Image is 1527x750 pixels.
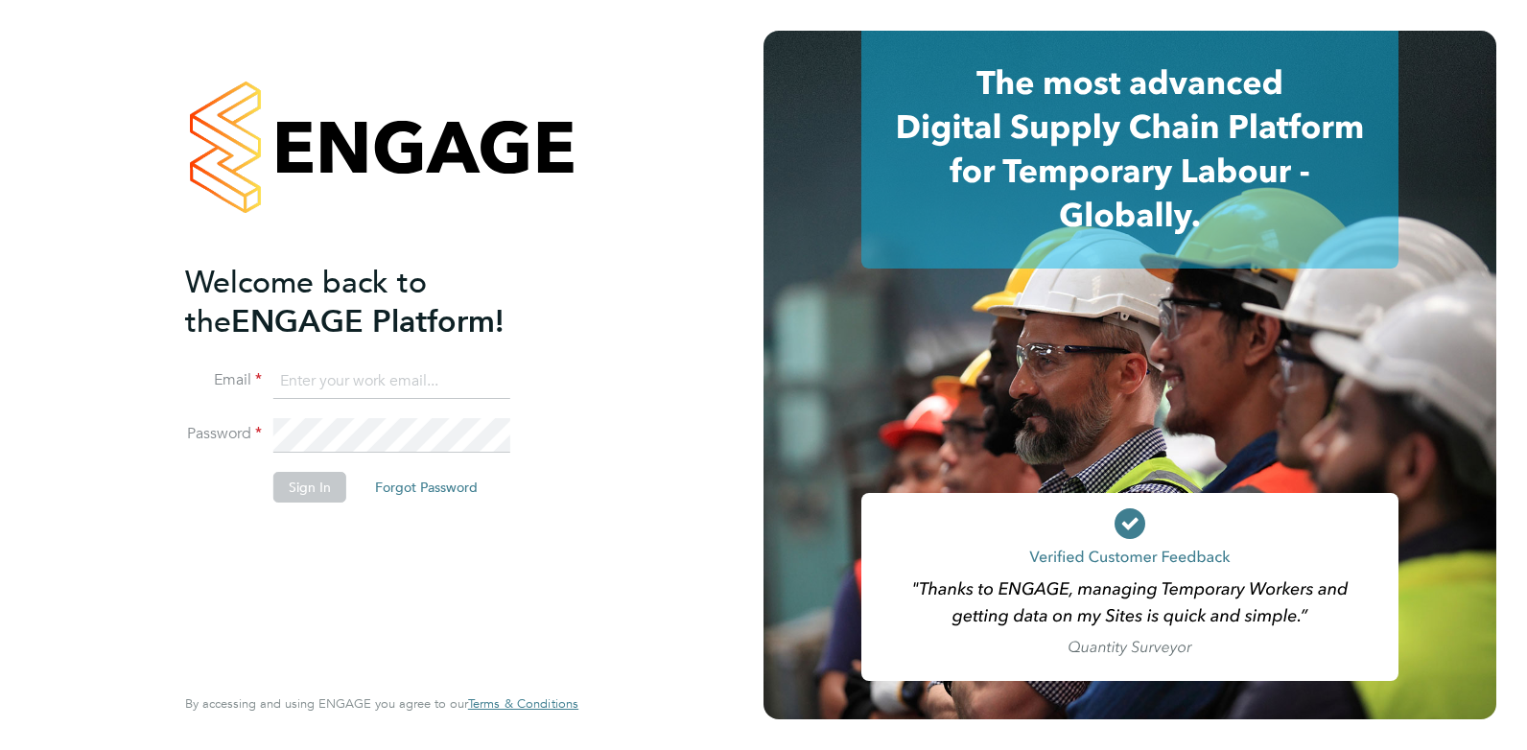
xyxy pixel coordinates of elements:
a: Terms & Conditions [468,696,578,712]
button: Forgot Password [360,472,493,503]
button: Sign In [273,472,346,503]
span: By accessing and using ENGAGE you agree to our [185,695,578,712]
input: Enter your work email... [273,364,510,399]
span: Welcome back to the [185,264,427,340]
label: Email [185,370,262,390]
label: Password [185,424,262,444]
span: Terms & Conditions [468,695,578,712]
h2: ENGAGE Platform! [185,263,559,341]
